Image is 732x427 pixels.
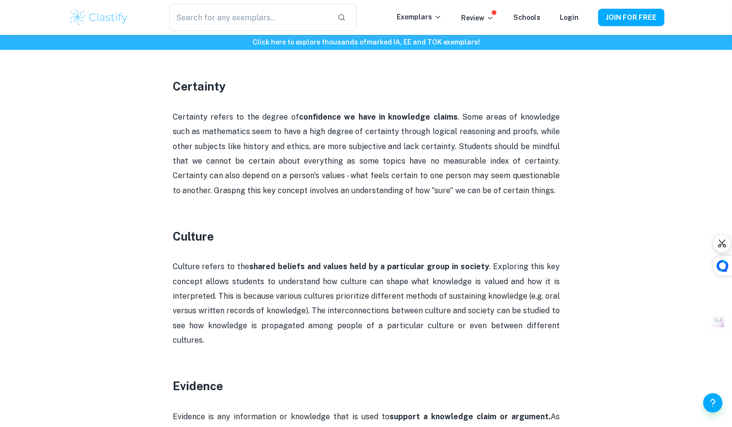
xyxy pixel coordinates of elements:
[703,393,722,412] button: Help and Feedback
[173,77,560,95] h3: Certainty
[173,259,560,348] p: Culture refers to the . Exploring this key concept allows students to understand how culture can ...
[389,412,551,421] strong: support a knowledge claim or argument.
[68,8,130,27] img: Clastify logo
[249,262,489,271] strong: shared beliefs and values held by a particular group in society
[169,4,329,31] input: Search for any exemplars...
[397,12,442,22] p: Exemplars
[173,110,560,198] p: Certainty refers to the degree of . Some areas of knowledge such as mathematics seem to have a hi...
[560,14,579,21] a: Login
[598,9,664,26] button: JOIN FOR FREE
[173,228,560,245] h3: Culture
[513,14,540,21] a: Schools
[461,13,494,23] p: Review
[173,377,560,395] h3: Evidence
[2,37,730,47] h6: Click here to explore thousands of marked IA, EE and TOK exemplars !
[299,112,458,122] strong: confidence we have in knowledge claims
